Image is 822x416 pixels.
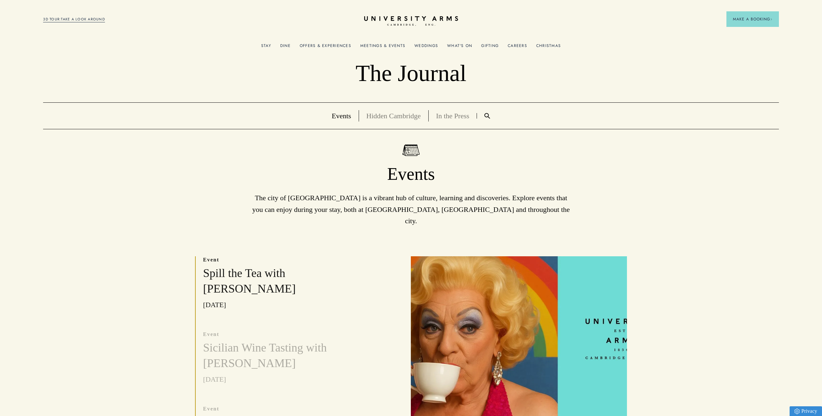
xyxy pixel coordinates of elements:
button: Make a BookingArrow icon [726,11,779,27]
a: Gifting [481,43,499,52]
img: Privacy [794,409,800,414]
p: The Journal [43,60,779,87]
a: Search [477,113,498,119]
p: event [203,405,296,412]
h3: Spill the Tea with [PERSON_NAME] [203,266,352,297]
a: Dine [280,43,291,52]
a: Offers & Experiences [300,43,351,52]
a: Careers [508,43,527,52]
a: Christmas [536,43,561,52]
a: Privacy [790,406,822,416]
p: The city of [GEOGRAPHIC_DATA] is a vibrant hub of culture, learning and discoveries. Explore even... [249,192,573,226]
a: Home [364,16,458,26]
a: Hidden Cambridge [366,112,421,120]
img: Arrow icon [770,18,772,20]
p: event [203,256,352,263]
a: event Spill the Tea with [PERSON_NAME] [DATE] [196,256,352,310]
a: What's On [447,43,472,52]
a: event Sicilian Wine Tasting with [PERSON_NAME] [DATE] [196,331,352,385]
p: [DATE] [203,299,352,310]
span: Make a Booking [733,16,772,22]
a: In the Press [436,112,469,120]
h1: Events [43,164,779,185]
a: Events [332,112,351,120]
img: Search [484,113,490,119]
a: Weddings [414,43,438,52]
h3: Sicilian Wine Tasting with [PERSON_NAME] [203,340,352,371]
a: Stay [261,43,271,52]
a: 3D TOUR:TAKE A LOOK AROUND [43,17,105,22]
img: Events [402,144,420,156]
p: [DATE] [203,374,352,385]
p: event [203,331,352,338]
a: Meetings & Events [360,43,405,52]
